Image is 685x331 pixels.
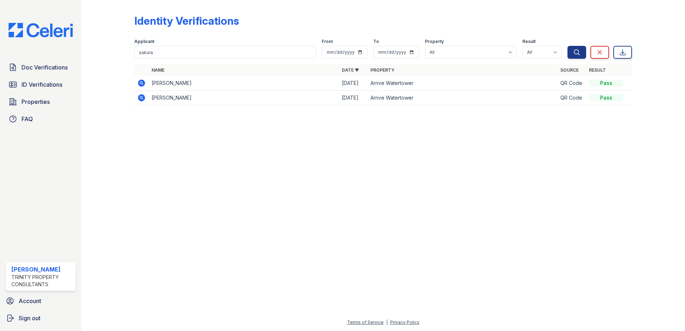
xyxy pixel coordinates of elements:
a: ID Verifications [6,77,76,92]
a: Result [589,67,606,73]
td: [PERSON_NAME] [149,91,339,105]
div: Identity Verifications [134,14,239,27]
label: Applicant [134,39,154,44]
td: [DATE] [339,76,368,91]
span: Sign out [19,314,40,322]
div: | [386,320,388,325]
label: Result [522,39,536,44]
label: Property [425,39,444,44]
input: Search by name or phone number [134,46,316,59]
a: Name [152,67,164,73]
a: FAQ [6,112,76,126]
span: Properties [21,97,50,106]
span: Account [19,297,41,305]
td: Arrive Watertower [368,91,558,105]
td: [DATE] [339,91,368,105]
label: From [322,39,333,44]
span: Doc Verifications [21,63,68,72]
a: Privacy Policy [390,320,420,325]
a: Account [3,294,78,308]
td: Arrive Watertower [368,76,558,91]
a: Property [370,67,394,73]
div: Pass [589,80,623,87]
a: Terms of Service [347,320,384,325]
a: Sign out [3,311,78,325]
td: QR Code [557,76,586,91]
a: Source [560,67,579,73]
a: Date ▼ [342,67,359,73]
label: To [373,39,379,44]
td: QR Code [557,91,586,105]
img: CE_Logo_Blue-a8612792a0a2168367f1c8372b55b34899dd931a85d93a1a3d3e32e68fde9ad4.png [3,23,78,37]
span: ID Verifications [21,80,62,89]
div: Pass [589,94,623,101]
a: Properties [6,95,76,109]
span: FAQ [21,115,33,123]
a: Doc Verifications [6,60,76,75]
div: Trinity Property Consultants [11,274,73,288]
div: [PERSON_NAME] [11,265,73,274]
td: [PERSON_NAME] [149,76,339,91]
